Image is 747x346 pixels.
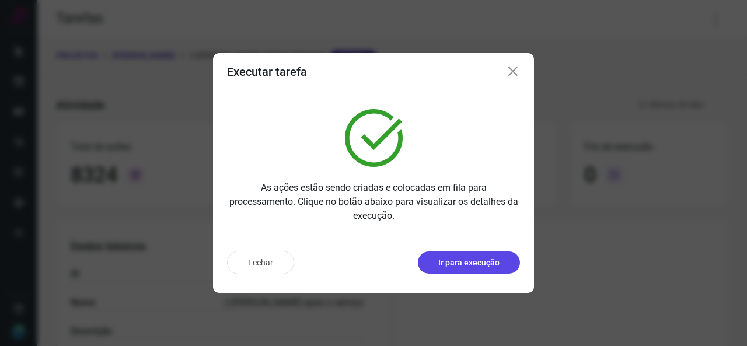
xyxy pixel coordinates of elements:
img: verified.svg [345,109,403,167]
p: Ir para execução [438,257,500,269]
button: Fechar [227,251,294,274]
button: Ir para execução [418,251,520,274]
h3: Executar tarefa [227,65,307,79]
p: As ações estão sendo criadas e colocadas em fila para processamento. Clique no botão abaixo para ... [227,181,520,223]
